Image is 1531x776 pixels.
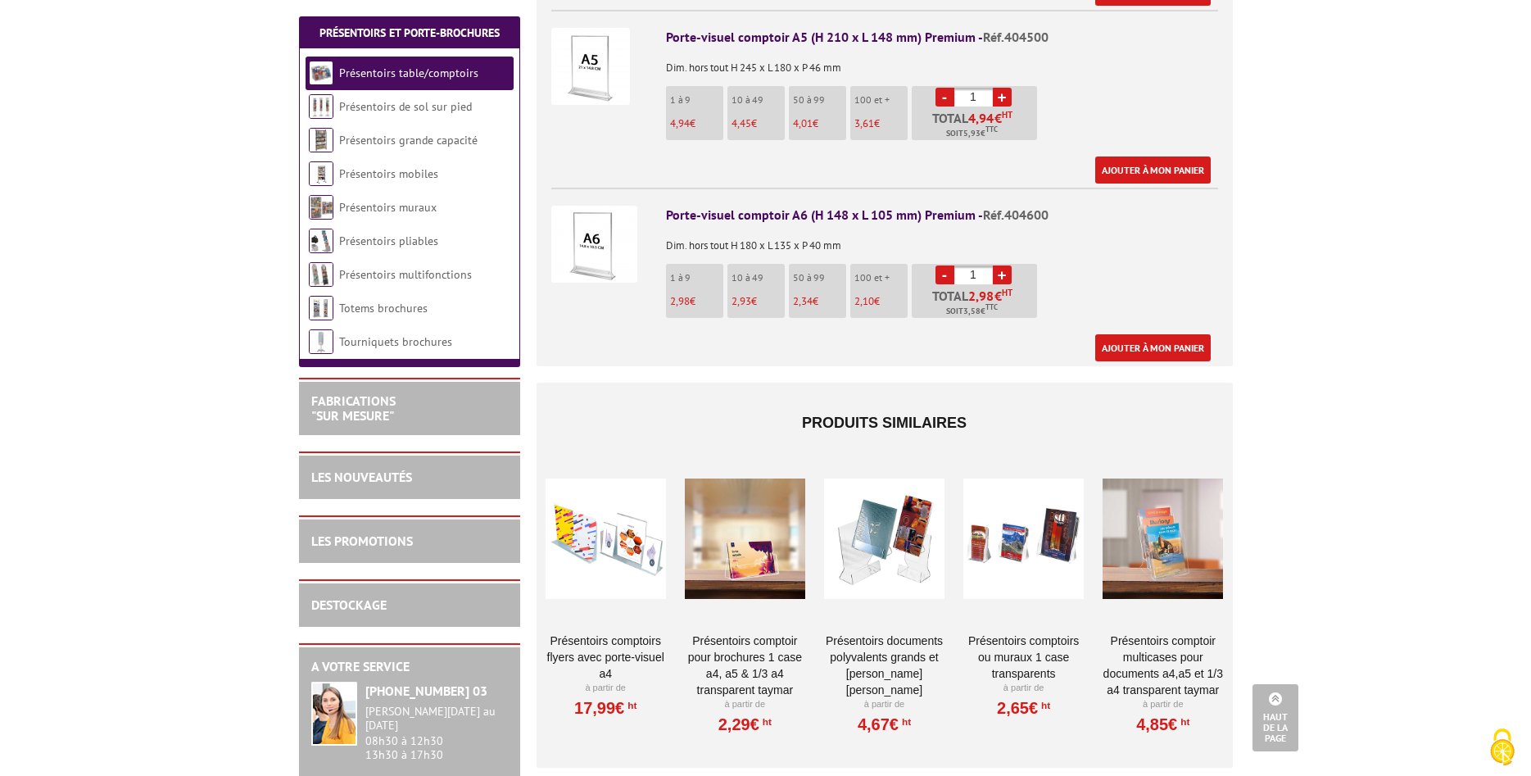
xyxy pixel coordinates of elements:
[759,716,772,728] sup: HT
[793,296,846,307] p: €
[309,128,333,152] img: Présentoirs grande capacité
[546,633,666,682] a: Présentoirs comptoirs flyers avec Porte-Visuel A4
[963,127,981,140] span: 5,93
[309,195,333,220] img: Présentoirs muraux
[963,633,1084,682] a: Présentoirs comptoirs ou muraux 1 case Transparents
[339,200,437,215] a: Présentoirs muraux
[309,94,333,119] img: Présentoirs de sol sur pied
[1474,720,1531,776] button: Cookies (fenêtre modale)
[309,61,333,85] img: Présentoirs table/comptoirs
[339,267,472,282] a: Présentoirs multifonctions
[339,301,428,315] a: Totems brochures
[793,118,846,129] p: €
[311,469,412,485] a: LES NOUVEAUTÉS
[309,161,333,186] img: Présentoirs mobiles
[666,51,1218,74] p: Dim. hors tout H 245 x L 180 x P 46 mm
[339,334,452,349] a: Tourniquets brochures
[802,415,967,431] span: Produits similaires
[624,700,636,711] sup: HT
[670,94,723,106] p: 1 à 9
[968,111,994,125] span: 4,94
[309,296,333,320] img: Totems brochures
[916,289,1037,318] p: Total
[718,719,772,729] a: 2,29€HT
[1002,287,1012,298] sup: HT
[793,94,846,106] p: 50 à 99
[916,111,1037,140] p: Total
[339,133,478,147] a: Présentoirs grande capacité
[854,294,874,308] span: 2,10
[993,88,1012,107] a: +
[666,206,1218,225] div: Porte-visuel comptoir A6 (H 148 x L 105 mm) Premium -
[309,262,333,287] img: Présentoirs multifonctions
[985,125,998,134] sup: TTC
[854,296,908,307] p: €
[994,289,1002,302] span: €
[854,116,874,130] span: 3,61
[670,116,690,130] span: 4,94
[858,719,911,729] a: 4,67€HT
[311,533,413,549] a: LES PROMOTIONS
[935,265,954,284] a: -
[311,597,387,613] a: DESTOCKAGE
[670,272,723,284] p: 1 à 9
[824,633,944,698] a: Présentoirs Documents Polyvalents Grands et [PERSON_NAME] [PERSON_NAME]
[935,88,954,107] a: -
[670,118,723,129] p: €
[963,682,1084,695] p: À partir de
[997,703,1050,713] a: 2,65€HT
[309,229,333,253] img: Présentoirs pliables
[551,28,630,105] img: Porte-visuel comptoir A5 (H 210 x L 148 mm) Premium
[985,302,998,311] sup: TTC
[666,28,1218,47] div: Porte-visuel comptoir A5 (H 210 x L 148 mm) Premium -
[1252,684,1298,751] a: Haut de la page
[670,294,690,308] span: 2,98
[732,294,751,308] span: 2,93
[1002,109,1012,120] sup: HT
[946,305,998,318] span: Soit €
[1095,334,1211,361] a: Ajouter à mon panier
[365,705,508,761] div: 08h30 à 12h30 13h30 à 17h30
[311,393,396,424] a: FABRICATIONS"Sur Mesure"
[339,66,478,80] a: Présentoirs table/comptoirs
[732,94,785,106] p: 10 à 49
[983,29,1049,45] span: Réf.404500
[574,703,636,713] a: 17,99€HT
[339,166,438,181] a: Présentoirs mobiles
[1038,700,1050,711] sup: HT
[546,682,666,695] p: À partir de
[311,682,357,746] img: widget-service.jpg
[946,127,998,140] span: Soit €
[824,698,944,711] p: À partir de
[732,296,785,307] p: €
[983,206,1049,223] span: Réf.404600
[319,25,500,40] a: Présentoirs et Porte-brochures
[793,116,813,130] span: 4,01
[963,305,981,318] span: 3,58
[732,118,785,129] p: €
[854,118,908,129] p: €
[793,272,846,284] p: 50 à 99
[968,289,994,302] span: 2,98
[793,294,813,308] span: 2,34
[994,111,1002,125] span: €
[1482,727,1523,768] img: Cookies (fenêtre modale)
[854,94,908,106] p: 100 et +
[309,329,333,354] img: Tourniquets brochures
[732,272,785,284] p: 10 à 49
[365,705,508,733] div: [PERSON_NAME][DATE] au [DATE]
[899,716,911,728] sup: HT
[685,698,805,711] p: À partir de
[854,272,908,284] p: 100 et +
[551,206,637,283] img: Porte-visuel comptoir A6 (H 148 x L 105 mm) Premium
[1177,716,1189,728] sup: HT
[1103,633,1223,698] a: Présentoirs comptoir multicases POUR DOCUMENTS A4,A5 ET 1/3 A4 TRANSPARENT TAYMAR
[685,633,805,698] a: PRÉSENTOIRS COMPTOIR POUR BROCHURES 1 CASE A4, A5 & 1/3 A4 TRANSPARENT taymar
[339,99,472,114] a: Présentoirs de sol sur pied
[311,660,508,674] h2: A votre service
[1103,698,1223,711] p: À partir de
[670,296,723,307] p: €
[732,116,751,130] span: 4,45
[339,234,438,248] a: Présentoirs pliables
[666,229,1218,252] p: Dim. hors tout H 180 x L 135 x P 40 mm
